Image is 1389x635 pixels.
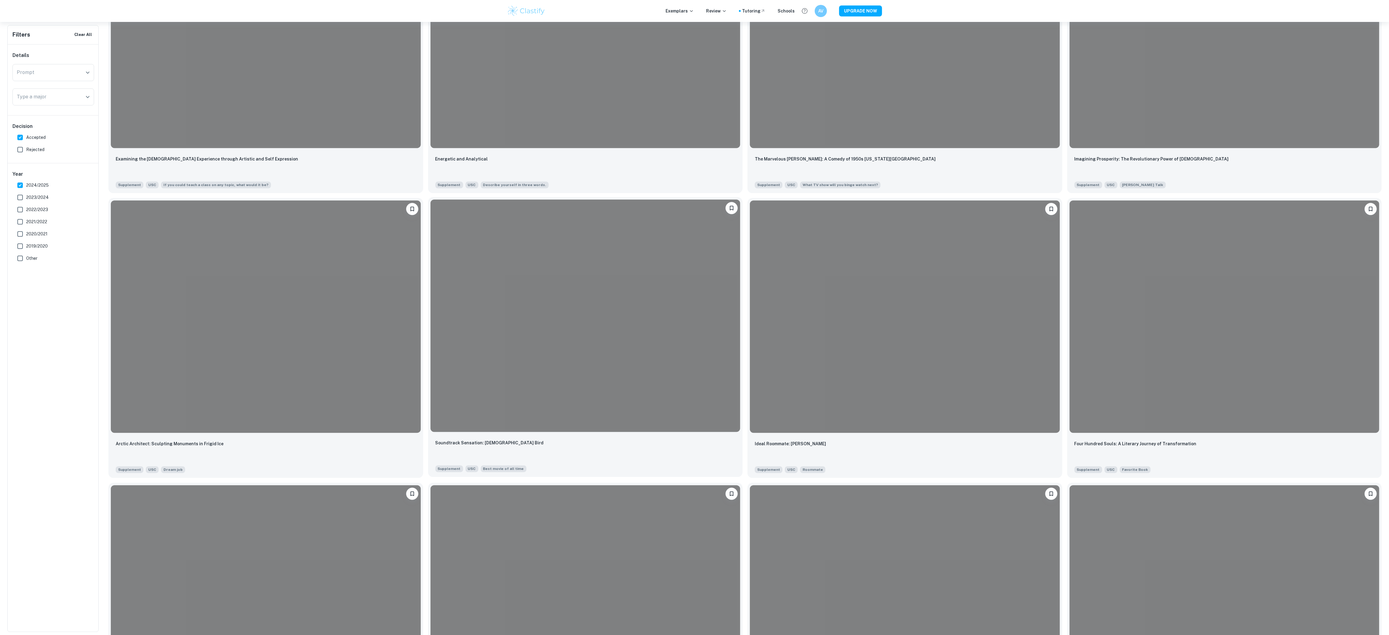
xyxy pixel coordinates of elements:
h6: Filters [12,30,30,39]
span: 2020/2021 [26,231,47,237]
span: What TV show will you binge watch next? [803,182,878,188]
span: Dream job [161,466,185,473]
span: USC [1105,466,1117,473]
span: Supplement [116,182,143,188]
a: Schools [778,8,795,14]
span: Supplement [1074,182,1102,188]
span: USC [466,182,478,188]
span: 2023/2024 [26,194,49,201]
span: Roommate [803,467,823,472]
p: Four Hundred Souls: A Literary Journey of Transformation [1074,440,1197,447]
span: Other [26,255,37,262]
span: Supplement [116,466,143,473]
span: 2024/2025 [26,182,49,189]
h6: AV [818,8,825,14]
button: AV [815,5,827,17]
span: USC [785,466,798,473]
span: Supplement [755,466,782,473]
span: USC [146,466,159,473]
h6: Decision [12,123,94,130]
span: Best movie of all time [483,466,524,471]
span: Favorite Book [1120,466,1151,473]
span: 2022/2023 [26,206,48,213]
span: What TV show will you binge watch next? [800,181,881,188]
button: UPGRADE NOW [839,5,882,16]
span: Describe yourself in three words. [483,182,546,188]
a: BookmarkIdeal Roommate: Issa RaeSupplementUSCWhich well-known person or fictional character would... [747,198,1062,478]
p: Exemplars [666,8,694,14]
button: Open [83,68,92,77]
span: 2021/2022 [26,218,47,225]
button: Open [83,93,92,101]
span: Which well-known person or fictional character would be your ideal roommate? [800,466,825,473]
span: Rejected [26,146,44,153]
span: USC [146,182,159,188]
span: USC [466,465,478,472]
span: USC [785,182,798,188]
a: Tutoring [742,8,765,14]
span: Supplement [435,182,463,188]
p: Examining the African American Experience through Artistic and Self Expression [116,156,298,162]
button: Bookmark [1045,203,1057,215]
a: BookmarkFour Hundred Souls: A Literary Journey of TransformationSupplementUSCFavorite Book [1067,198,1382,478]
button: Bookmark [1365,488,1377,500]
p: Imagining Prosperity: The Revolutionary Power of Afrofuturism [1074,156,1229,162]
p: Soundtrack Sensation: Lady Bird [435,439,544,446]
button: Clear All [73,30,93,39]
span: Supplement [435,465,463,472]
button: Bookmark [1365,203,1377,215]
button: Help and Feedback [800,6,810,16]
span: If you could teach a class on any topic, what would it be? [164,182,269,188]
h6: Details [12,52,94,59]
span: [PERSON_NAME] Talk [1122,182,1163,188]
span: Many of us have at least one issue or passion that we care deeply about – a topic on which we wou... [1120,181,1166,188]
h6: Year [12,171,94,178]
span: Describe yourself in three words. [481,181,549,188]
span: Supplement [1074,466,1102,473]
a: BookmarkArctic Architect: Sculpting Monuments in Frigid IceSupplementUSCDream job [108,198,423,478]
button: Bookmark [406,203,418,215]
span: Favorite Book [1122,467,1148,472]
img: Clastify logo [507,5,546,17]
span: Supplement [755,182,782,188]
p: The Marvelous Mrs. Maisel: A Comedy of 1950s New York City [755,156,936,162]
span: Best movie of all time [481,465,526,472]
button: Bookmark [726,202,738,214]
button: Bookmark [726,488,738,500]
span: 2019/2020 [26,243,48,249]
p: Review [706,8,727,14]
a: BookmarkSoundtrack Sensation: Lady BirdSupplementUSCBest movie of all time [428,198,743,478]
p: Ideal Roommate: Issa Rae [755,440,826,447]
span: Accepted [26,134,46,141]
p: Arctic Architect: Sculpting Monuments in Frigid Ice [116,440,223,447]
button: Bookmark [1045,488,1057,500]
span: Dream job [164,467,183,472]
p: Energetic and Analytical [435,156,488,162]
span: If you could teach a class on any topic, what would it be? [161,181,271,188]
button: Bookmark [406,488,418,500]
span: USC [1105,182,1117,188]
